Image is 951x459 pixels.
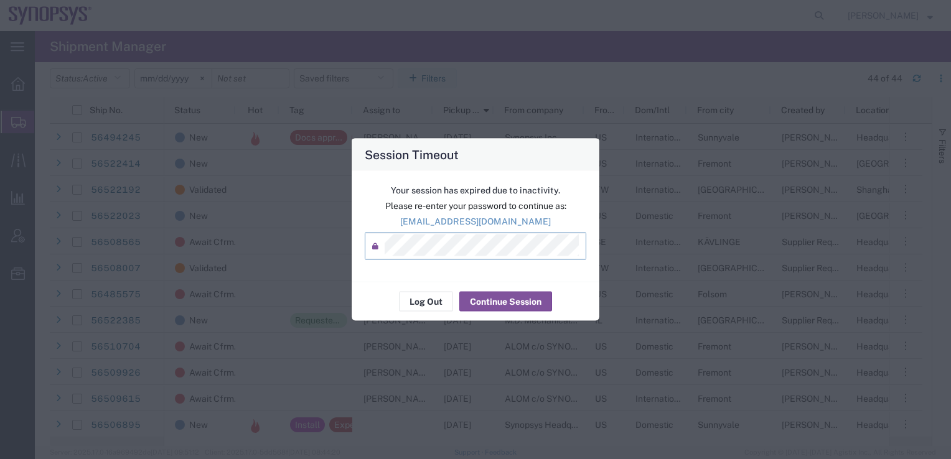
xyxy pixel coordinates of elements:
p: Your session has expired due to inactivity. [365,184,586,197]
p: [EMAIL_ADDRESS][DOMAIN_NAME] [365,215,586,228]
h4: Session Timeout [365,146,459,164]
p: Please re-enter your password to continue as: [365,200,586,213]
button: Continue Session [459,292,552,312]
button: Log Out [399,292,453,312]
